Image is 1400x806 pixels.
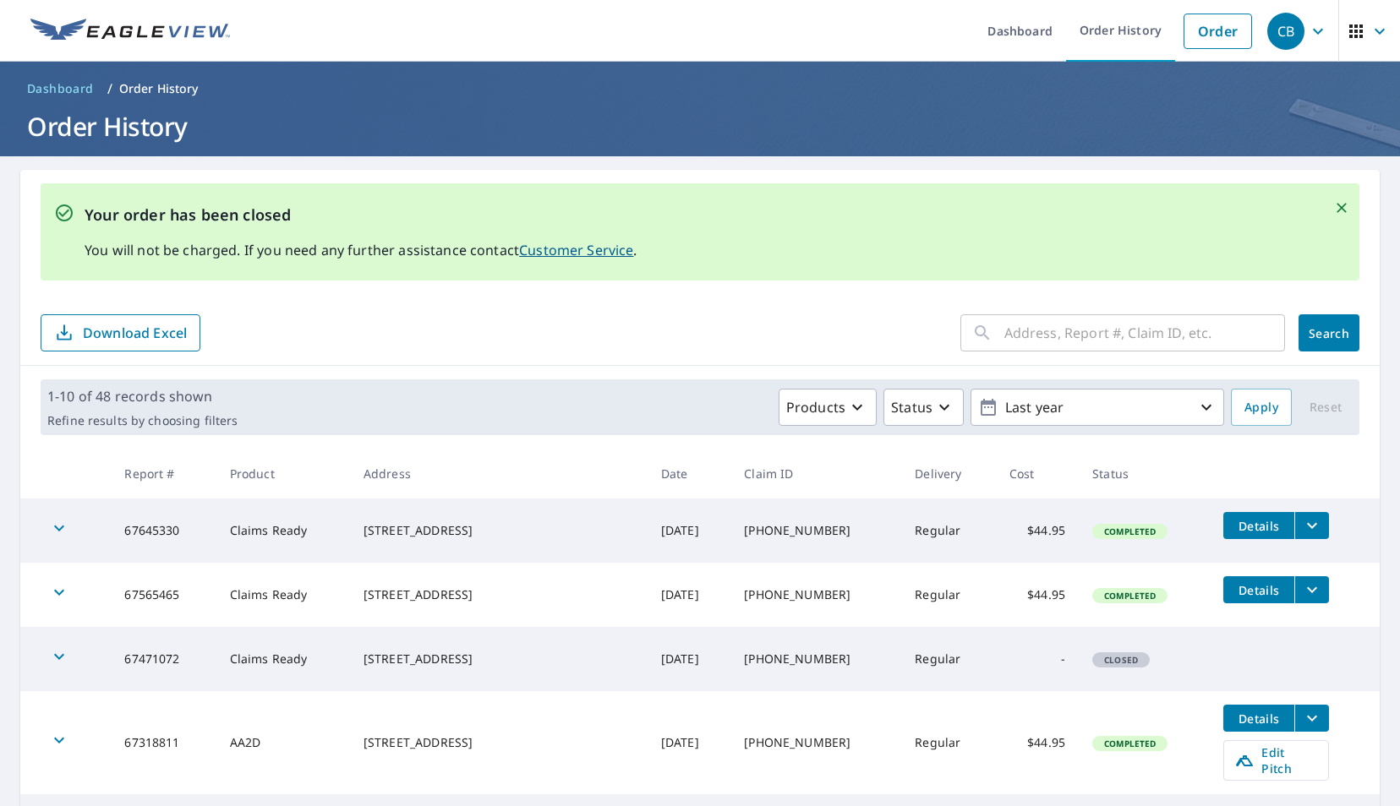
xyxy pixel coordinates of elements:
[1294,512,1329,539] button: filesDropdownBtn-67645330
[1223,705,1294,732] button: detailsBtn-67318811
[107,79,112,99] li: /
[111,498,216,563] td: 67645330
[1231,389,1292,426] button: Apply
[364,651,634,667] div: [STREET_ADDRESS]
[1094,654,1148,666] span: Closed
[1223,512,1294,539] button: detailsBtn-67645330
[1267,13,1304,50] div: CB
[47,386,238,406] p: 1-10 of 48 records shown
[1294,576,1329,603] button: filesDropdownBtn-67565465
[996,449,1079,498] th: Cost
[901,563,995,627] td: Regular
[730,449,901,498] th: Claim ID
[996,691,1079,794] td: $44.95
[996,563,1079,627] td: $44.95
[364,586,634,603] div: [STREET_ADDRESS]
[111,563,216,627] td: 67565465
[20,75,101,102] a: Dashboard
[996,627,1079,691] td: -
[1299,314,1359,351] button: Search
[730,627,901,691] td: [PHONE_NUMBER]
[648,498,730,563] td: [DATE]
[83,324,187,342] p: Download Excel
[1223,576,1294,603] button: detailsBtn-67565465
[216,449,350,498] th: Product
[901,449,995,498] th: Delivery
[730,691,901,794] td: [PHONE_NUMBER]
[901,627,995,691] td: Regular
[30,19,230,44] img: EV Logo
[779,389,877,426] button: Products
[119,80,199,97] p: Order History
[1094,590,1166,602] span: Completed
[27,80,94,97] span: Dashboard
[41,314,200,351] button: Download Excel
[1223,740,1329,781] a: Edit Pitch
[1312,325,1346,341] span: Search
[1331,197,1353,219] button: Close
[1233,582,1284,598] span: Details
[1234,744,1318,776] span: Edit Pitch
[1079,449,1210,498] th: Status
[20,109,1380,144] h1: Order History
[1094,526,1166,537] span: Completed
[883,389,964,426] button: Status
[216,563,350,627] td: Claims Ready
[1233,518,1284,534] span: Details
[901,498,995,563] td: Regular
[111,691,216,794] td: 67318811
[350,449,648,498] th: Address
[519,241,633,259] a: Customer Service
[648,691,730,794] td: [DATE]
[648,563,730,627] td: [DATE]
[891,397,932,417] p: Status
[216,498,350,563] td: Claims Ready
[85,204,637,226] p: Your order has been closed
[648,627,730,691] td: [DATE]
[730,563,901,627] td: [PHONE_NUMBER]
[47,413,238,428] p: Refine results by choosing filters
[996,498,1079,563] td: $44.95
[85,240,637,260] p: You will not be charged. If you need any further assistance contact .
[901,691,995,794] td: Regular
[111,627,216,691] td: 67471072
[1294,705,1329,732] button: filesDropdownBtn-67318811
[1094,738,1166,749] span: Completed
[1184,14,1252,49] a: Order
[648,449,730,498] th: Date
[364,734,634,751] div: [STREET_ADDRESS]
[971,389,1224,426] button: Last year
[216,627,350,691] td: Claims Ready
[20,75,1380,102] nav: breadcrumb
[111,449,216,498] th: Report #
[364,522,634,539] div: [STREET_ADDRESS]
[1233,711,1284,727] span: Details
[786,397,845,417] p: Products
[998,393,1196,422] p: Last year
[1004,309,1285,357] input: Address, Report #, Claim ID, etc.
[216,691,350,794] td: AA2D
[1244,397,1278,418] span: Apply
[730,498,901,563] td: [PHONE_NUMBER]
